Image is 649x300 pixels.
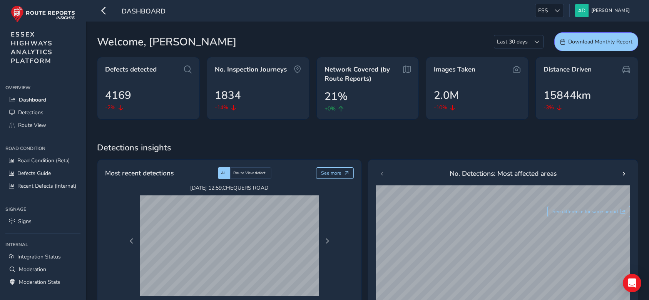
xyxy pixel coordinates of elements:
[17,182,76,190] span: Recent Defects (Internal)
[5,167,80,180] a: Defects Guide
[105,87,131,103] span: 4169
[126,236,137,247] button: Previous Page
[324,88,348,105] span: 21%
[554,32,638,51] button: Download Monthly Report
[494,35,530,48] span: Last 30 days
[5,143,80,154] div: Road Condition
[5,263,80,276] a: Moderation
[535,4,551,17] span: ESS
[218,167,230,179] div: AI
[5,250,80,263] a: Integration Status
[450,168,557,178] span: No. Detections: Most affected areas
[434,65,475,74] span: Images Taken
[11,30,53,65] span: ESSEX HIGHWAYS ANALYTICS PLATFORM
[324,65,402,83] span: Network Covered (by Route Reports)
[321,170,341,176] span: See more
[19,278,60,286] span: Moderation Stats
[97,34,236,50] span: Welcome, [PERSON_NAME]
[575,4,632,17] button: [PERSON_NAME]
[105,65,157,74] span: Defects detected
[5,119,80,132] a: Route View
[221,170,225,176] span: AI
[215,65,287,74] span: No. Inspection Journeys
[215,103,228,112] span: -14%
[591,4,630,17] span: [PERSON_NAME]
[18,218,32,225] span: Signs
[5,106,80,119] a: Detections
[5,180,80,192] a: Recent Defects (Internal)
[19,96,46,103] span: Dashboard
[547,206,631,217] button: See difference for same period
[5,215,80,228] a: Signs
[5,154,80,167] a: Road Condition (Beta)
[18,122,46,129] span: Route View
[544,87,591,103] span: 15844km
[623,274,641,292] div: Open Intercom Messenger
[434,87,459,103] span: 2.0M
[105,168,174,178] span: Most recent detections
[233,170,266,176] span: Route View defect
[575,4,589,17] img: diamond-layout
[140,184,319,192] span: [DATE] 12:59 , CHEQUERS ROAD
[17,170,51,177] span: Defects Guide
[122,7,166,17] span: Dashboard
[17,253,61,260] span: Integration Status
[5,276,80,288] a: Moderation Stats
[105,103,115,112] span: -2%
[316,167,354,179] button: See more
[97,142,638,153] span: Detections insights
[434,103,447,112] span: -10%
[5,93,80,106] a: Dashboard
[552,208,618,215] span: See difference for same period
[230,167,271,179] div: Route View defect
[11,5,75,23] img: rr logo
[5,203,80,215] div: Signage
[215,87,241,103] span: 1834
[5,239,80,250] div: Internal
[324,105,336,113] span: +0%
[568,38,632,45] span: Download Monthly Report
[544,103,554,112] span: -3%
[5,82,80,93] div: Overview
[322,236,333,247] button: Next Page
[544,65,592,74] span: Distance Driven
[18,109,43,116] span: Detections
[19,266,46,273] span: Moderation
[17,157,70,164] span: Road Condition (Beta)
